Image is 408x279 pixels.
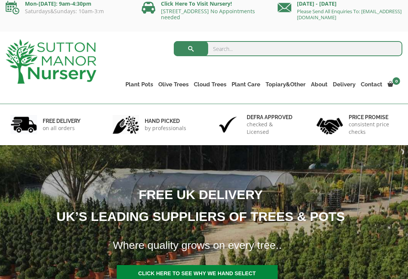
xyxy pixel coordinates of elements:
a: [STREET_ADDRESS] No Appointments needed [161,8,255,21]
p: consistent price checks [349,121,397,136]
h6: FREE DELIVERY [43,118,80,124]
img: 1.jpg [11,115,37,134]
input: Search... [174,41,402,56]
a: About [308,79,330,90]
img: logo [6,39,96,84]
img: 3.jpg [215,115,241,134]
a: Contact [358,79,385,90]
h6: Price promise [349,114,397,121]
a: Delivery [330,79,358,90]
img: 4.jpg [317,113,343,136]
a: Cloud Trees [191,79,229,90]
a: Please Send All Enquiries To: [EMAIL_ADDRESS][DOMAIN_NAME] [297,8,402,21]
a: Olive Trees [156,79,191,90]
a: Plant Care [229,79,263,90]
p: on all orders [43,124,80,132]
a: Plant Pots [123,79,156,90]
p: checked & Licensed [247,121,295,136]
img: 2.jpg [113,115,139,134]
h6: hand picked [145,118,186,124]
a: 0 [385,79,402,90]
p: Saturdays&Sundays: 10am-3:m [6,8,130,14]
a: Topiary&Other [263,79,308,90]
span: 0 [393,77,400,85]
p: by professionals [145,124,186,132]
h6: Defra approved [247,114,295,121]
